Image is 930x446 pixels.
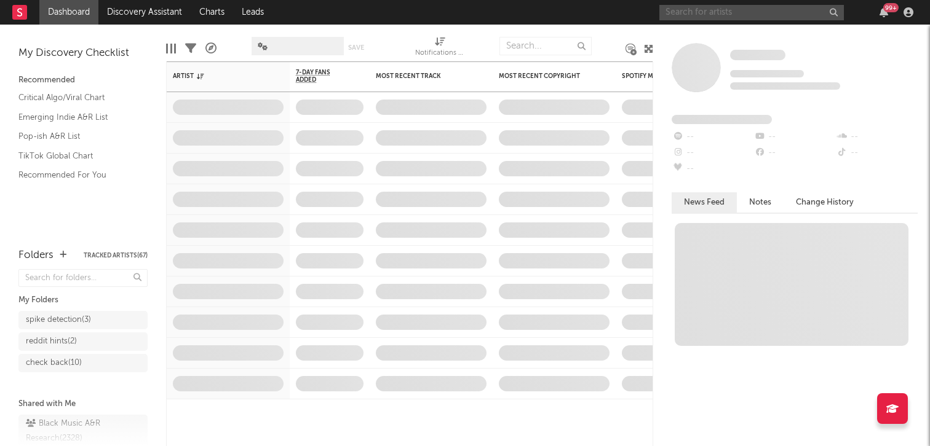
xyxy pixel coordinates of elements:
button: 99+ [880,7,888,17]
button: News Feed [672,192,737,213]
div: My Folders [18,293,148,308]
div: Spotify Monthly Listeners [622,72,714,80]
div: -- [672,129,753,145]
div: Most Recent Track [376,72,468,80]
div: -- [753,129,835,145]
span: 7-Day Fans Added [296,69,345,84]
div: reddit hints ( 2 ) [26,334,77,349]
div: Black Music A&R Research ( 2328 ) [26,417,137,446]
div: -- [836,145,918,161]
button: Change History [784,192,866,213]
div: Edit Columns [166,31,176,66]
input: Search for folders... [18,269,148,287]
span: Fans Added by Platform [672,115,772,124]
a: check back(10) [18,354,148,372]
input: Search... [499,37,592,55]
div: Notifications (Artist) [415,31,464,66]
a: Pop-ish A&R List [18,130,135,143]
button: Tracked Artists(67) [84,252,148,259]
span: 0 fans last week [730,82,840,90]
div: Notifications (Artist) [415,46,464,61]
a: reddit hints(2) [18,332,148,351]
button: Notes [737,192,784,213]
button: Filter by Most Recent Copyright [597,70,610,82]
div: Shared with Me [18,397,148,412]
button: Filter by 7-Day Fans Added [351,70,364,82]
button: Filter by Most Recent Track [474,70,487,82]
div: spike detection ( 3 ) [26,313,91,327]
a: Emerging Indie A&R List [18,111,135,124]
div: Folders [18,248,54,263]
a: Critical Algo/Viral Chart [18,91,135,104]
button: Save [348,44,364,51]
div: Recommended [18,73,148,88]
div: -- [753,145,835,161]
button: Filter by Artist [271,70,284,82]
div: -- [836,129,918,145]
a: Recommended For You [18,168,135,182]
div: Filters [185,31,196,66]
a: TikTok Global Chart [18,149,135,163]
div: check back ( 10 ) [26,356,82,370]
div: -- [672,161,753,177]
input: Search for artists [659,5,844,20]
div: A&R Pipeline [205,31,217,66]
div: My Discovery Checklist [18,46,148,61]
div: 99 + [883,3,899,12]
span: Tracking Since: [DATE] [730,70,804,77]
a: spike detection(3) [18,311,148,329]
span: Some Artist [730,50,785,60]
div: -- [672,145,753,161]
div: Artist [173,72,265,80]
a: Some Artist [730,49,785,61]
div: Most Recent Copyright [499,72,591,80]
